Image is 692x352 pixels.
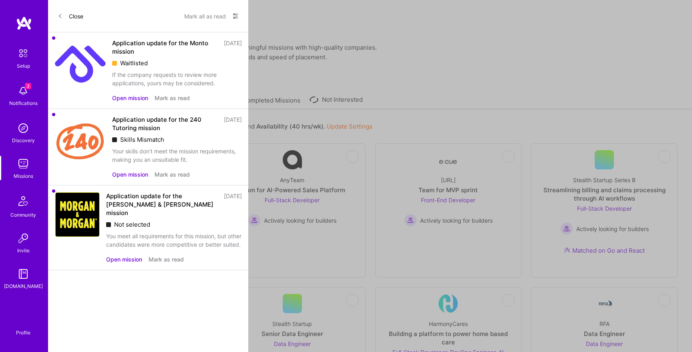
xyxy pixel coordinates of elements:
[15,45,32,62] img: setup
[112,170,148,179] button: Open mission
[54,192,100,237] img: Company Logo
[112,147,242,164] div: Your skills don't meet the mission requirements, making you an unsuitable fit.
[16,16,32,30] img: logo
[184,10,226,22] button: Mark all as read
[10,211,36,219] div: Community
[112,70,242,87] div: If the company requests to review more applications, yours may be considered.
[12,136,35,145] div: Discovery
[112,39,219,56] div: Application update for the Monto mission
[149,255,184,263] button: Mark as read
[15,120,31,136] img: discovery
[224,115,242,132] div: [DATE]
[112,94,148,102] button: Open mission
[14,172,33,180] div: Missions
[25,83,31,89] span: 3
[54,39,106,90] img: Company Logo
[106,192,219,217] div: Application update for the [PERSON_NAME] & [PERSON_NAME] mission
[16,328,30,336] div: Profile
[54,115,106,167] img: Company Logo
[58,10,83,22] button: Close
[17,62,30,70] div: Setup
[112,59,242,67] div: Waitlisted
[17,246,30,255] div: Invite
[9,99,38,107] div: Notifications
[4,282,43,290] div: [DOMAIN_NAME]
[224,192,242,217] div: [DATE]
[106,232,242,249] div: You meet all requirements for this mission, but other candidates were more competitive or better ...
[224,39,242,56] div: [DATE]
[13,320,33,336] a: Profile
[15,230,31,246] img: Invite
[14,191,33,211] img: Community
[106,220,242,229] div: Not selected
[15,156,31,172] img: teamwork
[155,170,190,179] button: Mark as read
[112,115,219,132] div: Application update for the 240 Tutoring mission
[106,255,142,263] button: Open mission
[155,94,190,102] button: Mark as read
[112,135,242,144] div: Skills Mismatch
[15,83,31,99] img: bell
[15,266,31,282] img: guide book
